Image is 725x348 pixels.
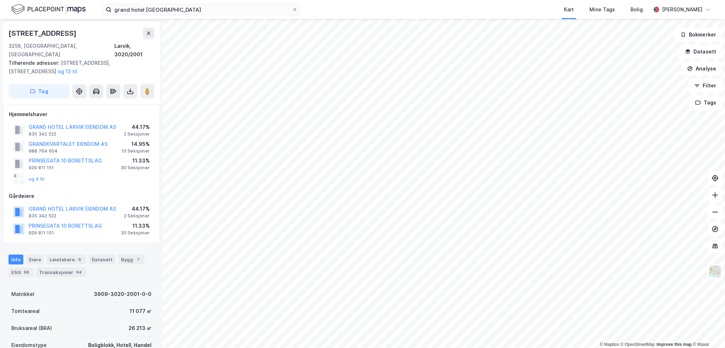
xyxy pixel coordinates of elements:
span: Tilhørende adresser: [8,60,61,66]
div: 3256, [GEOGRAPHIC_DATA], [GEOGRAPHIC_DATA] [8,42,114,59]
div: 835 342 522 [29,213,56,219]
div: 929 811 151 [29,165,54,171]
div: 98 [22,269,30,276]
div: 11 077 ㎡ [130,307,152,315]
div: 7 [135,256,142,263]
div: 929 811 151 [29,230,54,236]
div: Bolig [630,5,643,14]
div: 3909-3020-2001-0-0 [94,290,152,298]
div: 30 Seksjoner [121,165,150,171]
div: 2 Seksjoner [124,213,150,219]
img: logo.f888ab2527a4732fd821a326f86c7f29.svg [11,3,86,16]
div: 30 Seksjoner [121,230,150,236]
img: Z [708,265,722,278]
div: ESG [8,267,33,277]
a: OpenStreetMap [621,342,655,347]
button: Analyse [681,62,722,76]
div: Kontrollprogram for chat [690,314,725,348]
div: 94 [75,269,83,276]
div: 14.95% [121,140,150,148]
div: 11.33% [121,156,150,165]
a: Improve this map [657,342,692,347]
div: Larvik, 3020/2001 [114,42,154,59]
div: Bruksareal (BRA) [11,324,52,332]
div: 11.33% [121,222,150,230]
div: Hjemmelshaver [9,110,154,119]
div: Datasett [89,255,115,264]
div: Kart [564,5,574,14]
div: Info [8,255,23,264]
div: Gårdeiere [9,192,154,200]
div: Bygg [118,255,144,264]
iframe: Chat Widget [690,314,725,348]
input: Søk på adresse, matrikkel, gårdeiere, leietakere eller personer [112,4,292,15]
button: Tags [689,96,722,110]
div: Transaksjoner [36,267,86,277]
div: 6 [76,256,83,263]
div: Eiere [26,255,44,264]
button: Bokmerker [674,28,722,42]
div: Mine Tags [589,5,615,14]
div: 44.17% [124,205,150,213]
div: [STREET_ADDRESS], [STREET_ADDRESS] [8,59,149,76]
div: 26 213 ㎡ [129,324,152,332]
div: Leietakere [47,255,86,264]
div: Matrikkel [11,290,34,298]
button: Datasett [679,45,722,59]
div: [STREET_ADDRESS] [8,28,78,39]
div: 2 Seksjoner [124,131,150,137]
button: Tag [8,84,69,98]
div: [PERSON_NAME] [662,5,702,14]
div: 835 342 522 [29,131,56,137]
div: 44.17% [124,123,150,131]
button: Filter [688,79,722,93]
div: 988 764 604 [29,148,58,154]
a: Mapbox [600,342,619,347]
div: Tomteareal [11,307,40,315]
div: 10 Seksjoner [121,148,150,154]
